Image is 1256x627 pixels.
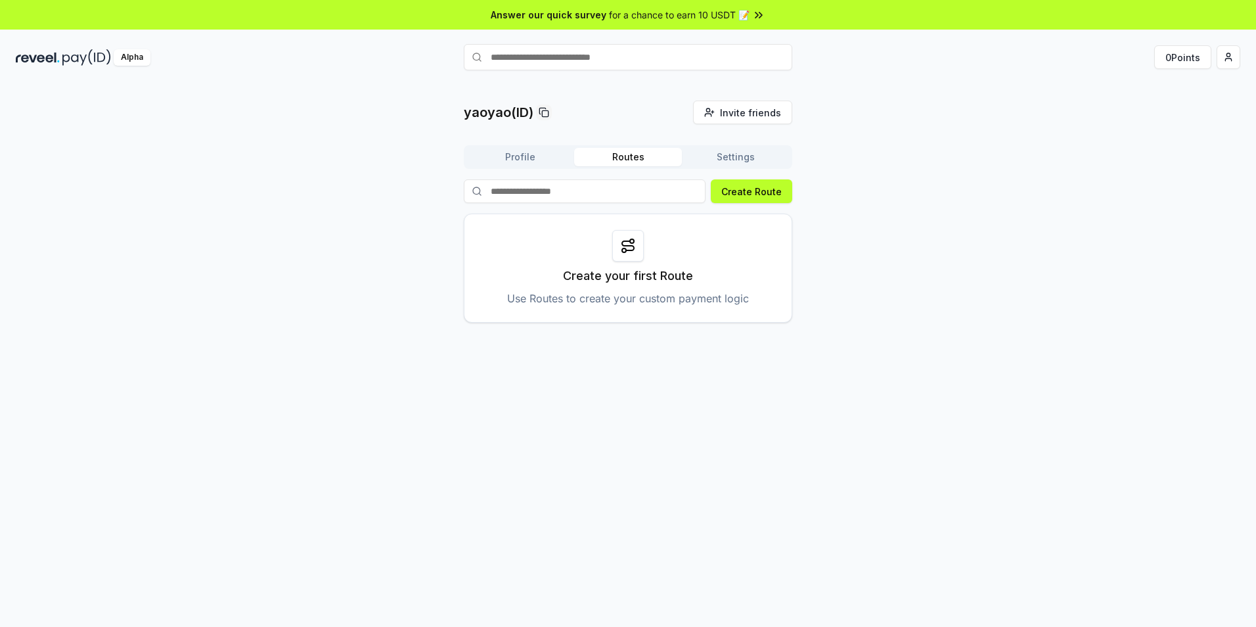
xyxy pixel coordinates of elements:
[682,148,790,166] button: Settings
[464,103,533,122] p: yaoyao(ID)
[711,179,792,203] button: Create Route
[609,8,750,22] span: for a chance to earn 10 USDT 📝
[507,290,749,306] p: Use Routes to create your custom payment logic
[466,148,574,166] button: Profile
[16,49,60,66] img: reveel_dark
[720,106,781,120] span: Invite friends
[563,267,693,285] p: Create your first Route
[693,101,792,124] button: Invite friends
[114,49,150,66] div: Alpha
[491,8,606,22] span: Answer our quick survey
[62,49,111,66] img: pay_id
[574,148,682,166] button: Routes
[1154,45,1211,69] button: 0Points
